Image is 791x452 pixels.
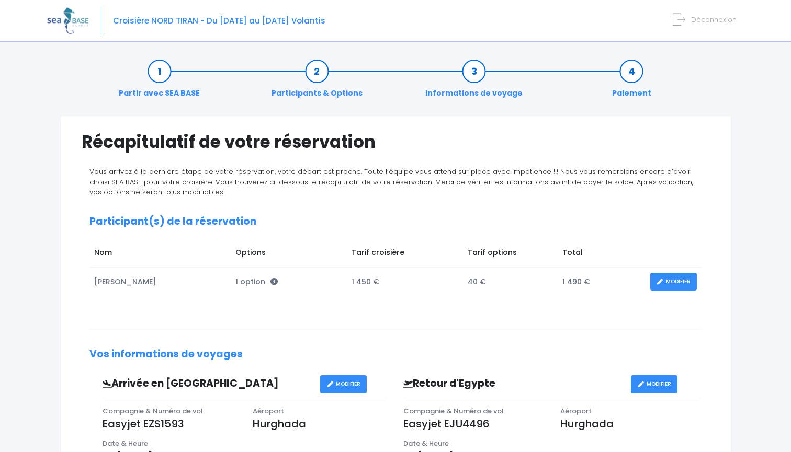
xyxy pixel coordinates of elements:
td: Nom [89,242,231,267]
span: 1 option [235,276,278,287]
td: Tarif options [462,242,557,267]
span: Croisière NORD TIRAN - Du [DATE] au [DATE] Volantis [113,15,325,26]
h1: Récapitulatif de votre réservation [82,132,710,152]
a: Paiement [607,66,657,99]
span: Aéroport [560,406,592,416]
td: Total [557,242,645,267]
span: Déconnexion [691,15,737,25]
a: MODIFIER [650,273,697,291]
a: Informations de voyage [420,66,528,99]
p: Easyjet EJU4496 [403,416,545,432]
h2: Vos informations de voyages [89,349,702,361]
a: Partir avec SEA BASE [114,66,205,99]
p: Easyjet EZS1593 [103,416,238,432]
span: Compagnie & Numéro de vol [403,406,504,416]
span: Date & Heure [103,438,148,448]
span: Date & Heure [403,438,449,448]
span: Vous arrivez à la dernière étape de votre réservation, votre départ est proche. Toute l’équipe vo... [89,167,693,197]
td: Options [231,242,346,267]
td: [PERSON_NAME] [89,268,231,296]
a: Participants & Options [266,66,368,99]
h3: Arrivée en [GEOGRAPHIC_DATA] [95,378,321,390]
p: Hurghada [560,416,702,432]
span: Aéroport [253,406,284,416]
td: 1 490 € [557,268,645,296]
a: MODIFIER [631,375,677,393]
td: 40 € [462,268,557,296]
h2: Participant(s) de la réservation [89,216,702,228]
a: MODIFIER [320,375,367,393]
h3: Retour d'Egypte [395,378,631,390]
span: Compagnie & Numéro de vol [103,406,203,416]
td: 1 450 € [346,268,462,296]
p: Hurghada [253,416,388,432]
td: Tarif croisière [346,242,462,267]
